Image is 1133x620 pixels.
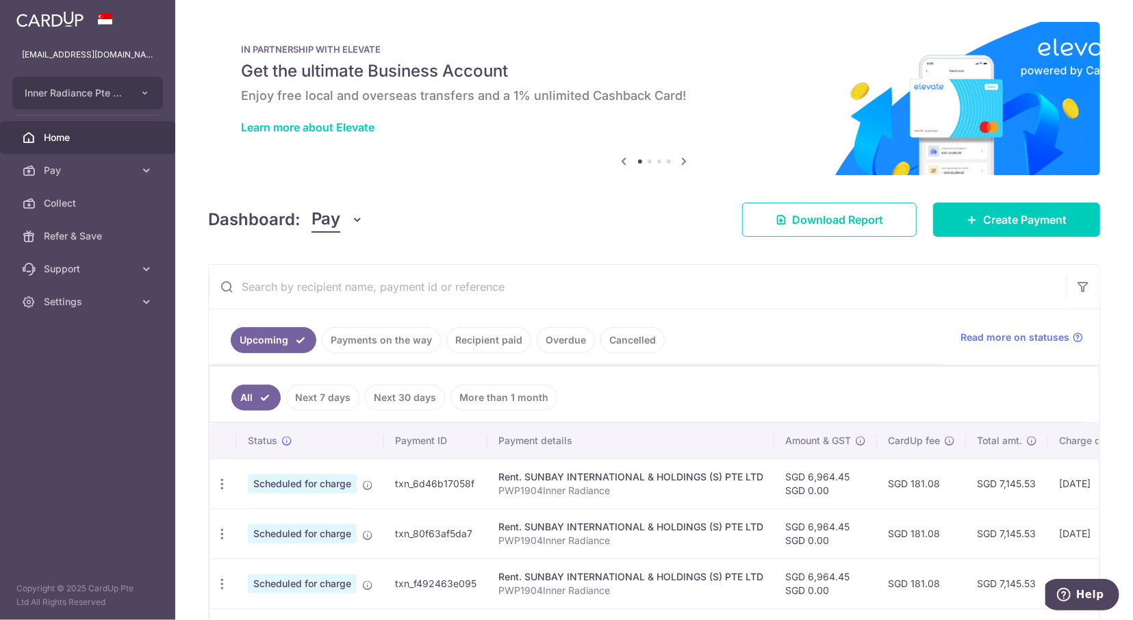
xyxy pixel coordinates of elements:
p: PWP1904Inner Radiance [498,584,763,597]
div: Rent. SUNBAY INTERNATIONAL & HOLDINGS (S) PTE LTD [498,520,763,534]
span: Scheduled for charge [248,574,357,593]
img: CardUp [16,11,84,27]
p: PWP1904Inner Radiance [498,534,763,547]
h5: Get the ultimate Business Account [241,60,1067,82]
span: Support [44,262,134,276]
p: PWP1904Inner Radiance [498,484,763,498]
td: SGD 7,145.53 [966,508,1048,558]
span: Refer & Save [44,229,134,243]
span: Pay [311,207,340,233]
a: Upcoming [231,327,316,353]
span: Scheduled for charge [248,474,357,493]
a: Create Payment [933,203,1100,237]
button: Pay [311,207,364,233]
span: Total amt. [977,434,1022,448]
p: [EMAIL_ADDRESS][DOMAIN_NAME] [22,48,153,62]
p: IN PARTNERSHIP WITH ELEVATE [241,44,1067,55]
span: Status [248,434,277,448]
div: Rent. SUNBAY INTERNATIONAL & HOLDINGS (S) PTE LTD [498,570,763,584]
span: Download Report [792,211,883,228]
a: Cancelled [600,327,665,353]
td: txn_f492463e095 [384,558,487,608]
span: Create Payment [983,211,1067,228]
a: Overdue [537,327,595,353]
iframe: Opens a widget where you can find more information [1045,579,1119,613]
a: More than 1 month [450,385,557,411]
a: Next 7 days [286,385,359,411]
td: SGD 6,964.45 SGD 0.00 [774,558,877,608]
span: Home [44,131,134,144]
a: Read more on statuses [960,331,1083,344]
span: Read more on statuses [960,331,1069,344]
td: txn_80f63af5da7 [384,508,487,558]
td: SGD 181.08 [877,558,966,608]
a: Recipient paid [446,327,531,353]
span: Inner Radiance Pte Ltd [25,86,126,100]
td: SGD 181.08 [877,508,966,558]
td: SGD 6,964.45 SGD 0.00 [774,508,877,558]
h6: Enjoy free local and overseas transfers and a 1% unlimited Cashback Card! [241,88,1067,104]
span: Scheduled for charge [248,524,357,543]
td: SGD 7,145.53 [966,558,1048,608]
th: Payment details [487,423,774,458]
h4: Dashboard: [208,207,301,232]
th: Payment ID [384,423,487,458]
a: All [231,385,281,411]
td: SGD 7,145.53 [966,458,1048,508]
img: Renovation banner [208,22,1100,175]
span: Pay [44,164,134,177]
span: Settings [44,295,134,309]
a: Payments on the way [322,327,441,353]
div: Rent. SUNBAY INTERNATIONAL & HOLDINGS (S) PTE LTD [498,470,763,484]
span: CardUp fee [888,434,940,448]
a: Learn more about Elevate [241,120,374,134]
span: Collect [44,196,134,210]
span: Charge date [1059,434,1115,448]
span: Amount & GST [785,434,851,448]
button: Inner Radiance Pte Ltd [12,77,163,109]
a: Next 30 days [365,385,445,411]
a: Download Report [742,203,917,237]
td: SGD 181.08 [877,458,966,508]
td: SGD 6,964.45 SGD 0.00 [774,458,877,508]
input: Search by recipient name, payment id or reference [209,265,1067,309]
td: txn_6d46b17058f [384,458,487,508]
